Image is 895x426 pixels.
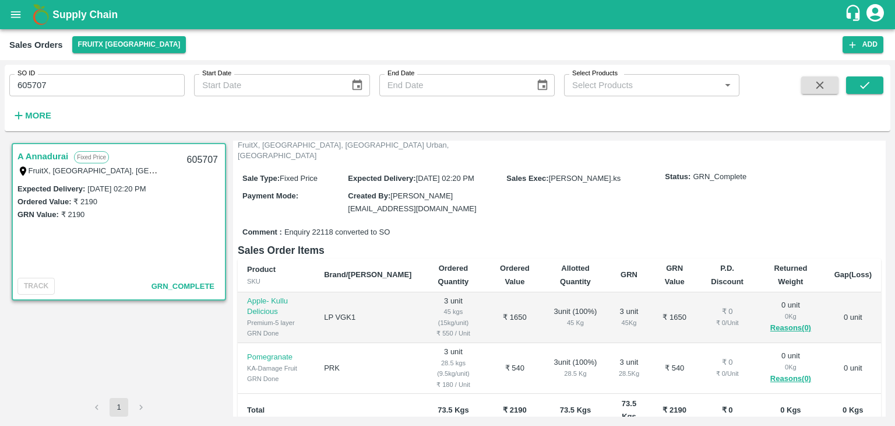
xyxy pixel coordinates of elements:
[180,146,225,174] div: 605707
[86,398,152,417] nav: pagination navigation
[722,406,733,414] b: ₹ 0
[242,191,298,200] label: Payment Mode :
[247,352,305,363] p: Pomegranate
[844,4,865,25] div: customer-support
[553,317,597,328] div: 45 Kg
[315,292,421,343] td: LP VGK1
[766,372,815,386] button: Reasons(0)
[52,9,118,20] b: Supply Chain
[72,36,186,53] button: Select DC
[247,328,305,338] div: GRN Done
[621,270,637,279] b: GRN
[711,264,744,285] b: P.D. Discount
[25,111,51,120] strong: More
[61,210,85,219] label: ₹ 2190
[780,406,801,414] b: 0 Kgs
[348,174,415,183] label: Expected Delivery :
[421,292,485,343] td: 3 unit
[531,74,554,96] button: Choose date
[707,357,747,368] div: ₹ 0
[486,292,544,343] td: ₹ 1650
[766,322,815,335] button: Reasons(0)
[560,264,591,285] b: Allotted Quantity
[242,174,280,183] label: Sale Type :
[506,174,548,183] label: Sales Exec :
[430,306,476,328] div: 45 kgs (15kg/unit)
[503,406,527,414] b: ₹ 2190
[247,363,305,373] div: KA-Damage Fruit
[2,1,29,28] button: open drawer
[110,398,128,417] button: page 1
[247,406,265,414] b: Total
[616,368,642,379] div: 28.5 Kg
[17,184,85,193] label: Expected Delivery :
[651,343,698,394] td: ₹ 540
[486,343,544,394] td: ₹ 540
[843,406,863,414] b: 0 Kgs
[242,227,282,238] label: Comment :
[247,373,305,384] div: GRN Done
[616,357,642,379] div: 3 unit
[622,399,636,421] b: 73.5 Kgs
[247,317,305,328] div: Premium-5 layer
[707,306,747,317] div: ₹ 0
[834,270,872,279] b: Gap(Loss)
[766,362,815,372] div: 0 Kg
[247,265,276,274] b: Product
[438,406,468,414] b: 73.5 Kgs
[766,351,815,386] div: 0 unit
[348,191,390,200] label: Created By :
[9,106,54,125] button: More
[73,197,97,206] label: ₹ 2190
[865,2,886,27] div: account of current user
[549,174,621,183] span: [PERSON_NAME].ks
[421,343,485,394] td: 3 unit
[665,172,690,183] label: Status:
[500,264,530,285] b: Ordered Value
[825,343,881,394] td: 0 unit
[707,368,747,379] div: ₹ 0 / Unit
[324,270,411,279] b: Brand/[PERSON_NAME]
[766,311,815,322] div: 0 Kg
[553,306,597,328] div: 3 unit ( 100 %)
[560,406,591,414] b: 73.5 Kgs
[284,227,390,238] span: Enquiry 22118 converted to SO
[29,3,52,26] img: logo
[438,264,469,285] b: Ordered Quantity
[825,292,881,343] td: 0 unit
[553,357,597,379] div: 3 unit ( 100 %)
[346,74,368,96] button: Choose date
[774,264,807,285] b: Returned Weight
[616,317,642,328] div: 45 Kg
[52,6,844,23] a: Supply Chain
[247,276,305,287] div: SKU
[29,166,320,175] label: FruitX, [GEOGRAPHIC_DATA], [GEOGRAPHIC_DATA] Urban, [GEOGRAPHIC_DATA]
[17,210,59,219] label: GRN Value:
[87,184,146,193] label: [DATE] 02:20 PM
[665,264,685,285] b: GRN Value
[379,74,527,96] input: End Date
[238,140,500,162] p: FruitX, [GEOGRAPHIC_DATA], [GEOGRAPHIC_DATA] Urban, [GEOGRAPHIC_DATA]
[616,306,642,328] div: 3 unit
[315,343,421,394] td: PRK
[151,282,214,291] span: GRN_Complete
[416,174,474,183] span: [DATE] 02:20 PM
[238,242,881,259] h6: Sales Order Items
[707,317,747,328] div: ₹ 0 / Unit
[430,379,476,390] div: ₹ 180 / Unit
[651,292,698,343] td: ₹ 1650
[17,149,68,164] a: A Annadurai
[17,197,71,206] label: Ordered Value:
[663,406,686,414] b: ₹ 2190
[348,191,476,213] span: [PERSON_NAME][EMAIL_ADDRESS][DOMAIN_NAME]
[568,78,717,93] input: Select Products
[430,328,476,338] div: ₹ 550 / Unit
[280,174,318,183] span: Fixed Price
[74,151,109,163] p: Fixed Price
[247,296,305,317] p: Apple- Kullu Delicious
[572,69,618,78] label: Select Products
[693,172,746,183] span: GRN_Complete
[766,300,815,335] div: 0 unit
[843,36,883,53] button: Add
[202,69,231,78] label: Start Date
